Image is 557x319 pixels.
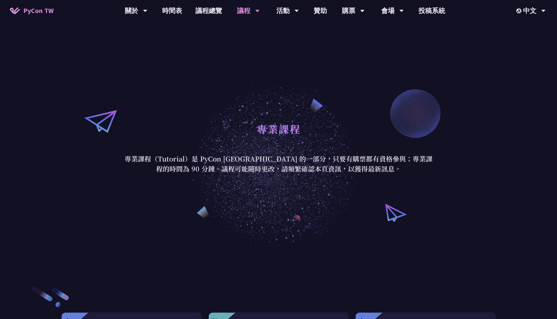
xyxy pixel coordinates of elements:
img: Locale Icon [516,8,523,13]
span: PyCon TW [23,6,54,16]
img: Home icon of PyCon TW 2025 [10,7,20,14]
p: 專業課程（Tutorial）是 PyCon [GEOGRAPHIC_DATA] 的一部分，只要有購票都有資格參與；專業課程的時間為 90 分鐘。議程可能隨時更改，請頻繁確認本頁資訊，以獲得最新訊息。 [124,154,433,174]
a: PyCon TW [3,2,60,19]
h1: 專業課程 [257,119,301,139]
